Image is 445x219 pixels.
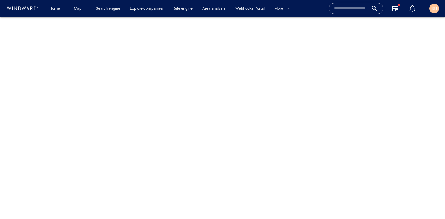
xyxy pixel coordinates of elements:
a: Search engine [93,3,123,14]
a: Webhooks Portal [233,3,267,14]
div: Notification center [409,5,416,12]
a: Home [47,3,62,14]
button: Home [45,3,64,14]
a: Area analysis [200,3,228,14]
button: More [272,3,295,14]
button: Map [69,3,88,14]
span: More [274,5,290,12]
a: Rule engine [170,3,195,14]
span: SH [431,6,437,11]
a: Explore companies [127,3,165,14]
button: SH [428,2,440,14]
a: Map [71,3,86,14]
iframe: Chat [419,192,440,214]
